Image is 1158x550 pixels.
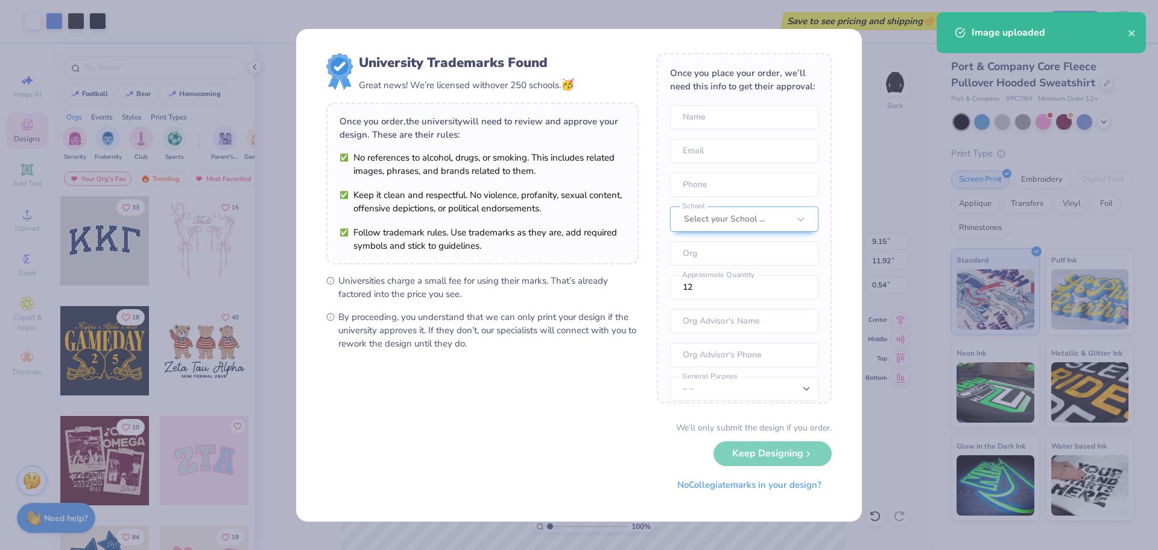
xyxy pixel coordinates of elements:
input: Org Advisor's Phone [670,343,818,367]
input: Approximate Quantity [670,275,818,299]
img: license-marks-badge.png [326,53,353,89]
span: Universities charge a small fee for using their marks. That’s already factored into the price you... [338,274,639,301]
span: 🥳 [561,77,574,92]
li: No references to alcohol, drugs, or smoking. This includes related images, phrases, and brands re... [340,151,625,177]
div: Once you order, the university will need to review and approve your design. These are their rules: [340,115,625,141]
input: Phone [670,173,818,197]
div: Once you place your order, we’ll need this info to get their approval: [670,66,818,93]
div: Great news! We’re licensed with over 250 schools. [359,77,574,93]
div: Image uploaded [972,25,1128,40]
input: Org Advisor's Name [670,309,818,333]
div: University Trademarks Found [359,53,574,72]
input: Name [670,105,818,129]
button: NoCollegiatemarks in your design? [667,473,832,497]
li: Keep it clean and respectful. No violence, profanity, sexual content, offensive depictions, or po... [340,188,625,215]
input: Email [670,139,818,163]
input: Org [670,241,818,266]
button: close [1128,25,1136,40]
li: Follow trademark rules. Use trademarks as they are, add required symbols and stick to guidelines. [340,226,625,252]
div: We’ll only submit the design if you order. [676,421,832,434]
span: By proceeding, you understand that we can only print your design if the university approves it. I... [338,310,639,350]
